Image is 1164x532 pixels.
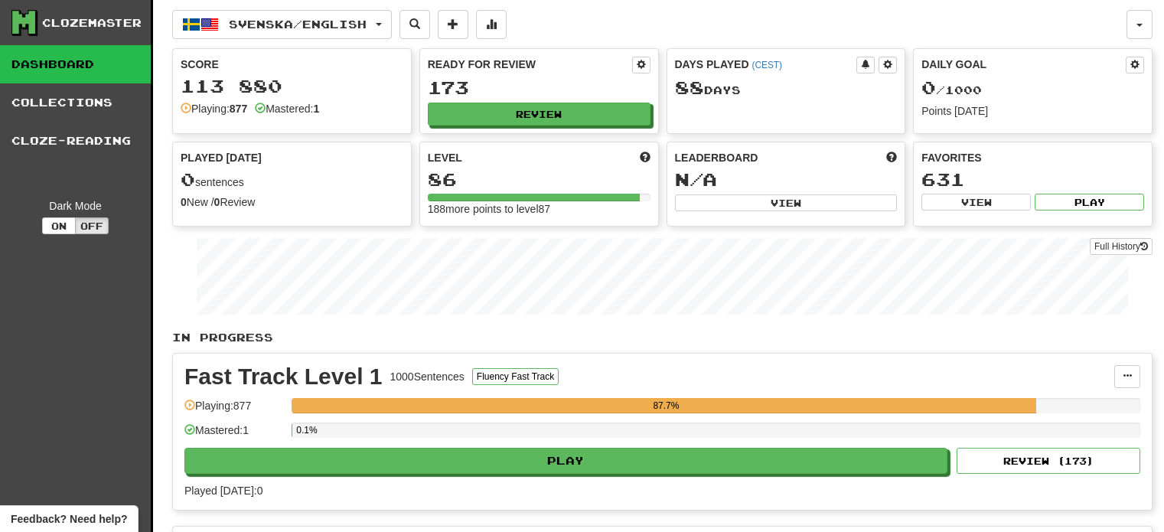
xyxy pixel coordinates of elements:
[921,83,982,96] span: / 1000
[675,150,758,165] span: Leaderboard
[184,365,383,388] div: Fast Track Level 1
[921,57,1126,73] div: Daily Goal
[172,330,1153,345] p: In Progress
[921,103,1144,119] div: Points [DATE]
[230,103,247,115] strong: 877
[921,77,936,98] span: 0
[886,150,897,165] span: This week in points, UTC
[11,198,139,214] div: Dark Mode
[184,423,284,448] div: Mastered: 1
[172,10,392,39] button: Svenska/English
[181,168,195,190] span: 0
[296,398,1035,413] div: 87.7%
[313,103,319,115] strong: 1
[11,511,127,527] span: Open feedback widget
[428,103,650,126] button: Review
[476,10,507,39] button: More stats
[181,77,403,96] div: 113 880
[42,15,142,31] div: Clozemaster
[428,57,632,72] div: Ready for Review
[675,77,704,98] span: 88
[472,368,559,385] button: Fluency Fast Track
[399,10,430,39] button: Search sentences
[181,101,247,116] div: Playing:
[181,170,403,190] div: sentences
[675,168,717,190] span: N/A
[181,150,262,165] span: Played [DATE]
[752,60,782,70] a: (CEST)
[428,78,650,97] div: 173
[957,448,1140,474] button: Review (173)
[229,18,367,31] span: Svenska / English
[438,10,468,39] button: Add sentence to collection
[428,170,650,189] div: 86
[181,194,403,210] div: New / Review
[640,150,650,165] span: Score more points to level up
[214,196,220,208] strong: 0
[42,217,76,234] button: On
[181,57,403,72] div: Score
[184,398,284,423] div: Playing: 877
[921,150,1144,165] div: Favorites
[255,101,319,116] div: Mastered:
[1035,194,1144,211] button: Play
[675,57,857,72] div: Days Played
[184,485,262,497] span: Played [DATE]: 0
[1090,238,1153,255] a: Full History
[921,170,1144,189] div: 631
[75,217,109,234] button: Off
[181,196,187,208] strong: 0
[428,150,462,165] span: Level
[184,448,947,474] button: Play
[921,194,1031,211] button: View
[675,194,898,211] button: View
[675,78,898,98] div: Day s
[428,201,650,217] div: 188 more points to level 87
[390,369,465,384] div: 1000 Sentences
